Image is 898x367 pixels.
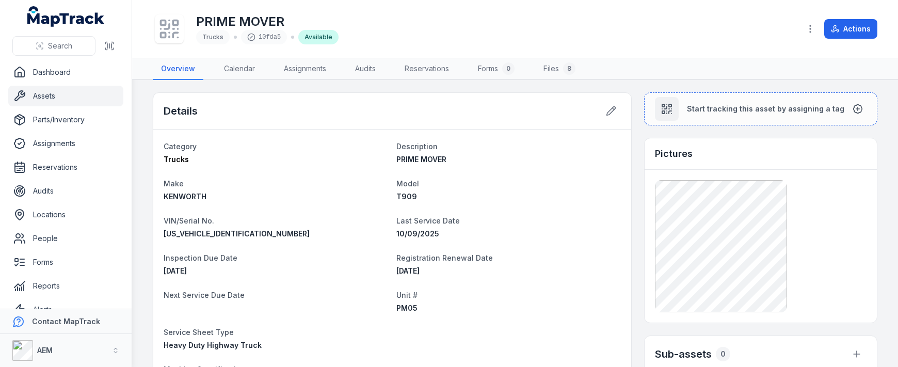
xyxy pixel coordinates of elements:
a: Alerts [8,299,123,320]
a: Overview [153,58,203,80]
button: Search [12,36,95,56]
span: Last Service Date [396,216,460,225]
span: Trucks [164,155,189,164]
div: 0 [502,62,515,75]
strong: Contact MapTrack [32,317,100,326]
a: Forms0 [470,58,523,80]
span: Inspection Due Date [164,253,237,262]
span: PRIME MOVER [396,155,446,164]
time: 08/11/2025, 12:00:00 am [396,266,420,275]
a: Assignments [276,58,334,80]
a: Reports [8,276,123,296]
h2: Details [164,104,198,118]
h3: Pictures [655,147,693,161]
span: 10/09/2025 [396,229,439,238]
div: Available [298,30,339,44]
span: Registration Renewal Date [396,253,493,262]
span: [US_VEHICLE_IDENTIFICATION_NUMBER] [164,229,310,238]
time: 10/09/2025, 12:00:00 am [396,229,439,238]
div: 0 [716,347,730,361]
button: Actions [824,19,877,39]
span: KENWORTH [164,192,206,201]
span: Unit # [396,291,418,299]
a: People [8,228,123,249]
a: Reservations [396,58,457,80]
h1: PRIME MOVER [196,13,339,30]
span: Make [164,179,184,188]
a: Reservations [8,157,123,178]
time: 08/11/2025, 12:00:00 am [164,266,187,275]
a: Locations [8,204,123,225]
span: T909 [396,192,417,201]
a: Audits [8,181,123,201]
span: Start tracking this asset by assigning a tag [687,104,844,114]
span: Trucks [202,33,223,41]
span: Next Service Due Date [164,291,245,299]
span: Heavy Duty Highway Truck [164,341,262,349]
span: PM05 [396,304,418,312]
a: Audits [347,58,384,80]
a: Assignments [8,133,123,154]
span: Model [396,179,419,188]
a: Files8 [535,58,584,80]
a: Parts/Inventory [8,109,123,130]
a: Forms [8,252,123,273]
h2: Sub-assets [655,347,712,361]
span: [DATE] [396,266,420,275]
a: MapTrack [27,6,105,27]
span: Service Sheet Type [164,328,234,337]
a: Calendar [216,58,263,80]
span: [DATE] [164,266,187,275]
span: Description [396,142,438,151]
span: Category [164,142,197,151]
button: Start tracking this asset by assigning a tag [644,92,877,125]
span: Search [48,41,72,51]
strong: AEM [37,346,53,355]
span: VIN/Serial No. [164,216,214,225]
div: 8 [563,62,575,75]
a: Assets [8,86,123,106]
div: 10fda5 [241,30,287,44]
a: Dashboard [8,62,123,83]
